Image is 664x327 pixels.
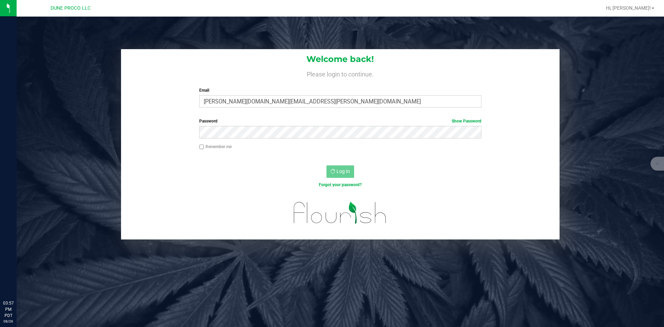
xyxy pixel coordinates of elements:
[336,169,350,174] span: Log In
[3,319,13,324] p: 08/26
[121,55,560,64] h1: Welcome back!
[199,145,204,149] input: Remember me
[285,195,395,230] img: flourish_logo.svg
[199,144,232,150] label: Remember me
[199,87,481,93] label: Email
[326,165,354,178] button: Log In
[3,300,13,319] p: 03:57 PM PDT
[199,119,218,124] span: Password
[121,69,560,78] h4: Please login to continue.
[50,5,91,11] span: DUNE PROCO LLC
[606,5,651,11] span: Hi, [PERSON_NAME]!
[319,182,362,187] a: Forgot your password?
[452,119,481,124] a: Show Password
